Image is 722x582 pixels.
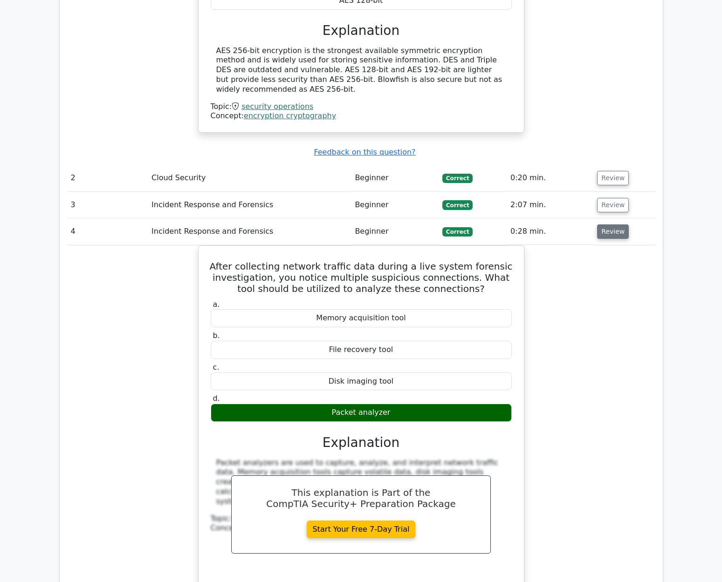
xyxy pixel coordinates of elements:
td: Beginner [351,218,439,245]
button: Review [597,198,629,212]
a: Start Your Free 7-Day Trial [307,521,416,538]
td: Beginner [351,192,439,218]
td: 0:28 min. [507,218,593,245]
td: Cloud Security [148,165,351,191]
td: Incident Response and Forensics [148,218,351,245]
h3: Explanation [216,23,506,39]
span: Correct [442,174,473,183]
td: 4 [67,218,148,245]
button: Review [597,224,629,239]
h3: Explanation [216,435,506,451]
td: 3 [67,192,148,218]
td: 2:07 min. [507,192,593,218]
span: b. [213,331,220,340]
span: Correct [442,227,473,237]
a: Feedback on this question? [314,148,415,156]
td: 2 [67,165,148,191]
td: Beginner [351,165,439,191]
div: Concept: [211,111,512,121]
span: c. [213,363,220,372]
div: Topic: [211,102,512,112]
div: File recovery tool [211,341,512,359]
span: a. [213,300,220,309]
h5: After collecting network traffic data during a live system forensic investigation, you notice mul... [210,261,513,294]
div: Packet analyzer [211,404,512,422]
div: Concept: [211,523,512,533]
button: Review [597,171,629,185]
div: Disk imaging tool [211,372,512,391]
td: 0:20 min. [507,165,593,191]
div: Memory acquisition tool [211,309,512,327]
a: security operations [241,102,313,111]
div: Topic: [211,514,512,524]
span: Correct [442,200,473,210]
a: encryption cryptography [244,111,336,120]
td: Incident Response and Forensics [148,192,351,218]
div: AES 256-bit encryption is the strongest available symmetric encryption method and is widely used ... [216,46,506,95]
div: Packet analyzers are used to capture, analyze, and interpret network traffic data. Memory acquisi... [216,458,506,507]
span: d. [213,394,220,403]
